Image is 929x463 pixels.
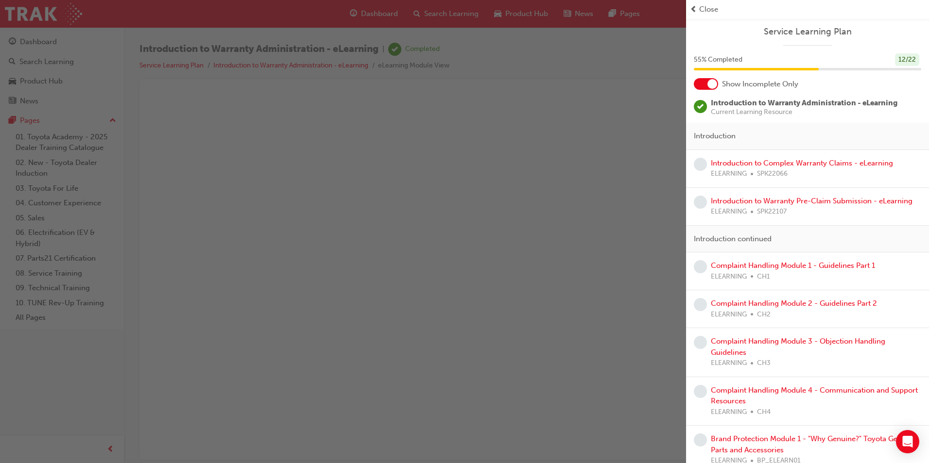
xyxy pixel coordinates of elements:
[711,109,897,116] span: Current Learning Resource
[895,53,919,66] div: 12 / 22
[694,100,707,113] span: learningRecordVerb_COMPLETE-icon
[694,385,707,398] span: learningRecordVerb_NONE-icon
[694,298,707,311] span: learningRecordVerb_NONE-icon
[711,159,893,167] a: Introduction to Complex Warranty Claims - eLearning
[690,4,697,15] span: prev-icon
[896,430,919,453] div: Open Intercom Messenger
[711,386,918,406] a: Complaint Handling Module 4 - Communication and Support Resources
[711,358,747,369] span: ELEARNING
[694,336,707,349] span: learningRecordVerb_NONE-icon
[722,79,798,90] span: Show Incomplete Only
[694,260,707,273] span: learningRecordVerb_NONE-icon
[694,131,736,142] span: Introduction
[694,26,921,37] a: Service Learning Plan
[711,309,747,320] span: ELEARNING
[711,337,885,357] a: Complaint Handling Module 3 - Objection Handling Guidelines
[711,407,747,418] span: ELEARNING
[711,261,875,270] a: Complaint Handling Module 1 - Guidelines Part 1
[690,4,925,15] button: prev-iconClose
[711,168,747,180] span: ELEARNING
[757,358,771,369] span: CH3
[757,309,771,320] span: CH2
[694,433,707,446] span: learningRecordVerb_NONE-icon
[694,54,742,66] span: 55 % Completed
[757,407,771,418] span: CH4
[757,271,770,282] span: CH1
[711,197,912,205] a: Introduction to Warranty Pre-Claim Submission - eLearning
[757,168,788,180] span: SPK22066
[757,206,787,217] span: SPK22107
[694,233,772,245] span: Introduction continued
[694,196,707,209] span: learningRecordVerb_NONE-icon
[699,4,718,15] span: Close
[711,206,747,217] span: ELEARNING
[694,158,707,171] span: learningRecordVerb_NONE-icon
[711,299,877,308] a: Complaint Handling Module 2 - Guidelines Part 2
[711,99,897,107] span: Introduction to Warranty Administration - eLearning
[711,271,747,282] span: ELEARNING
[711,434,916,454] a: Brand Protection Module 1 - "Why Genuine?" Toyota Genuine Parts and Accessories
